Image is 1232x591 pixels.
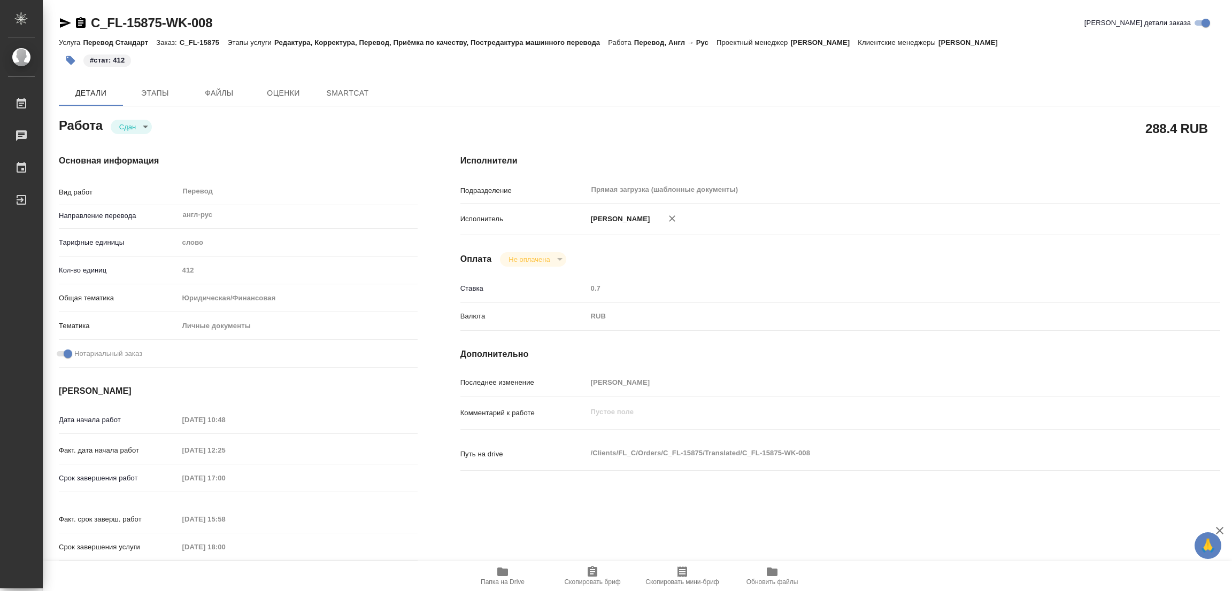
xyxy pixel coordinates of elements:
[858,38,938,46] p: Клиентские менеджеры
[587,214,650,224] p: [PERSON_NAME]
[179,539,272,555] input: Пустое поле
[587,281,1157,296] input: Пустое поле
[587,307,1157,325] div: RUB
[91,15,212,30] a: C_FL-15875-WK-008
[645,578,719,586] span: Скопировать мини-бриф
[564,578,620,586] span: Скопировать бриф
[1145,119,1208,137] h2: 288.4 RUB
[82,55,132,64] span: стат: 412
[460,154,1220,167] h4: Исполнители
[460,253,492,266] h4: Оплата
[129,87,181,100] span: Этапы
[460,348,1220,361] h4: Дополнительно
[59,293,179,304] p: Общая тематика
[717,38,790,46] p: Проектный менеджер
[179,470,272,486] input: Пустое поле
[179,289,418,307] div: Юридическая/Финансовая
[746,578,798,586] span: Обновить файлы
[74,17,87,29] button: Скопировать ссылку
[634,38,717,46] p: Перевод, Англ → Рус
[59,187,179,198] p: Вид работ
[460,408,587,418] p: Комментарий к работе
[59,542,179,553] p: Срок завершения услуги
[587,444,1157,462] textarea: /Clients/FL_C/Orders/C_FL-15875/Translated/C_FL-15875-WK-008
[258,87,309,100] span: Оценки
[505,255,553,264] button: Не оплачена
[587,375,1157,390] input: Пустое поле
[83,38,156,46] p: Перевод Стандарт
[938,38,1006,46] p: [PERSON_NAME]
[227,38,274,46] p: Этапы услуги
[727,561,817,591] button: Обновить файлы
[59,154,418,167] h4: Основная информация
[460,283,587,294] p: Ставка
[156,38,179,46] p: Заказ:
[179,317,418,335] div: Личные документы
[59,321,179,331] p: Тематика
[59,38,83,46] p: Услуга
[500,252,566,267] div: Сдан
[458,561,548,591] button: Папка на Drive
[59,115,103,134] h2: Работа
[59,211,179,221] p: Направление перевода
[179,442,272,458] input: Пустое поле
[1084,18,1191,28] span: [PERSON_NAME] детали заказа
[460,214,587,224] p: Исполнитель
[59,237,179,248] p: Тарифные единицы
[59,265,179,276] p: Кол-во единиц
[637,561,727,591] button: Скопировать мини-бриф
[59,514,179,525] p: Факт. срок заверш. работ
[274,38,608,46] p: Редактура, Корректура, Перевод, Приёмка по качеству, Постредактура машинного перевода
[180,38,227,46] p: C_FL-15875
[59,49,82,72] button: Добавить тэг
[1199,534,1217,557] span: 🙏
[59,17,72,29] button: Скопировать ссылку для ЯМессенджера
[179,511,272,527] input: Пустое поле
[790,38,858,46] p: [PERSON_NAME]
[460,185,587,196] p: Подразделение
[74,348,142,359] span: Нотариальный заказ
[608,38,634,46] p: Работа
[59,385,418,398] h4: [PERSON_NAME]
[59,445,179,456] p: Факт. дата начала работ
[1195,532,1221,559] button: 🙏
[460,311,587,322] p: Валюта
[65,87,117,100] span: Детали
[194,87,245,100] span: Файлы
[660,207,684,230] button: Удалить исполнителя
[460,449,587,460] p: Путь на drive
[322,87,373,100] span: SmartCat
[111,120,152,134] div: Сдан
[179,412,272,427] input: Пустое поле
[59,415,179,425] p: Дата начала работ
[481,578,525,586] span: Папка на Drive
[179,262,418,278] input: Пустое поле
[116,122,139,131] button: Сдан
[548,561,637,591] button: Скопировать бриф
[59,473,179,484] p: Срок завершения работ
[90,55,125,66] p: #стат: 412
[460,377,587,388] p: Последнее изменение
[179,234,418,252] div: слово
